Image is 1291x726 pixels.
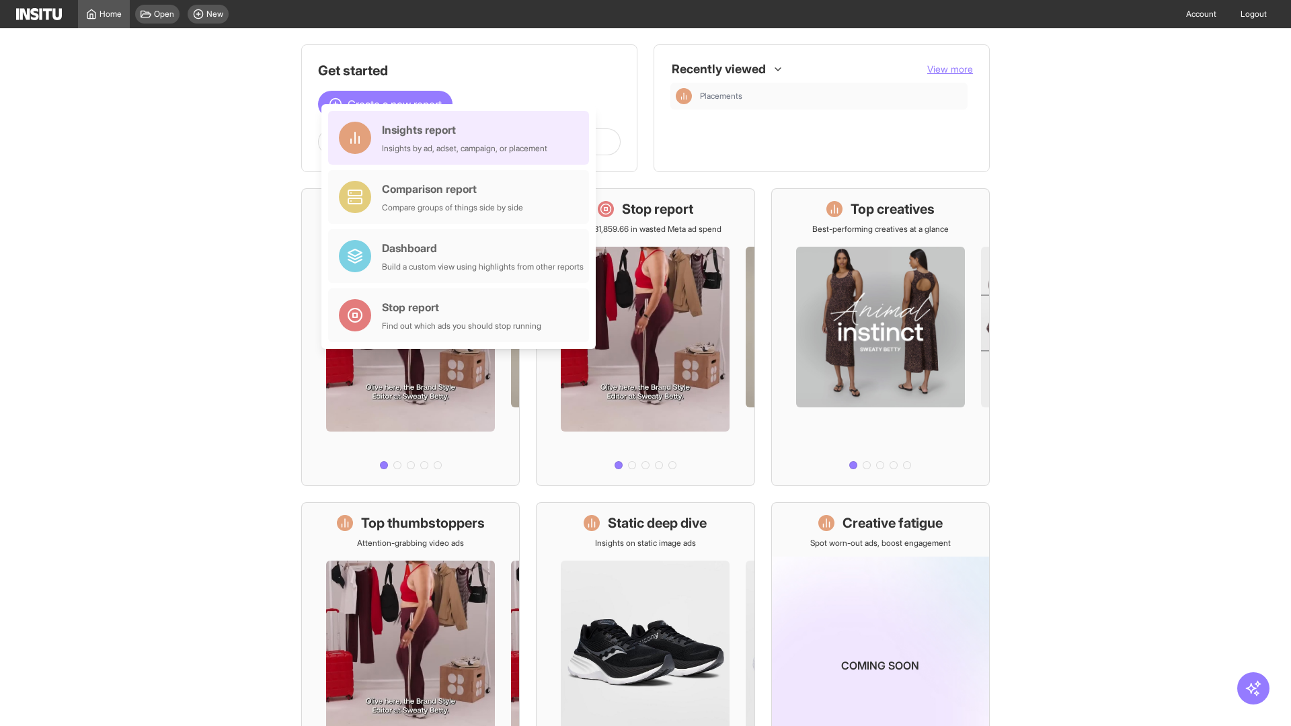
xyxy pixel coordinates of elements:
[382,202,523,213] div: Compare groups of things side by side
[361,514,485,532] h1: Top thumbstoppers
[595,538,696,549] p: Insights on static image ads
[771,188,990,486] a: Top creativesBest-performing creatives at a glance
[927,63,973,76] button: View more
[318,61,621,80] h1: Get started
[318,91,453,118] button: Create a new report
[154,9,174,19] span: Open
[348,96,442,112] span: Create a new report
[206,9,223,19] span: New
[382,321,541,331] div: Find out which ads you should stop running
[16,8,62,20] img: Logo
[382,122,547,138] div: Insights report
[700,91,962,102] span: Placements
[382,143,547,154] div: Insights by ad, adset, campaign, or placement
[812,224,949,235] p: Best-performing creatives at a glance
[382,299,541,315] div: Stop report
[536,188,754,486] a: Stop reportSave £31,859.66 in wasted Meta ad spend
[100,9,122,19] span: Home
[851,200,935,218] h1: Top creatives
[357,538,464,549] p: Attention-grabbing video ads
[570,224,721,235] p: Save £31,859.66 in wasted Meta ad spend
[382,261,584,272] div: Build a custom view using highlights from other reports
[382,240,584,256] div: Dashboard
[301,188,520,486] a: What's live nowSee all active ads instantly
[676,88,692,104] div: Insights
[382,181,523,197] div: Comparison report
[700,91,742,102] span: Placements
[622,200,693,218] h1: Stop report
[608,514,707,532] h1: Static deep dive
[927,63,973,75] span: View more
